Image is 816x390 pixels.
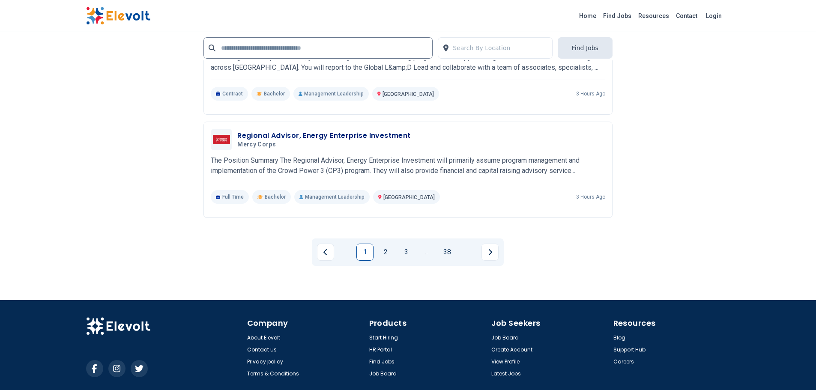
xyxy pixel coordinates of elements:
a: Previous page [317,244,334,261]
a: Page 2 [377,244,394,261]
h3: Regional Advisor, Energy Enterprise Investment [237,131,410,141]
a: Home [576,9,600,23]
p: Management Leadership [293,87,369,101]
a: Page 38 [439,244,456,261]
img: Mercy Corps [213,135,230,145]
a: One Acre FundManager Development Lead (Fixed Term)One Acre FundAs Manager Development Lead, you w... [211,26,605,101]
p: As Manager Development Lead, you will design and deliver training programs that support the growt... [211,52,605,73]
a: View Profile [491,358,520,365]
img: Elevolt [86,7,150,25]
a: Blog [613,334,625,341]
a: Privacy policy [247,358,283,365]
p: Full Time [211,190,249,204]
a: Page 1 is your current page [356,244,374,261]
button: Find Jobs [558,37,613,59]
span: Bachelor [265,194,286,200]
iframe: Chat Widget [773,349,816,390]
a: Jump forward [418,244,435,261]
a: Contact [673,9,701,23]
p: Management Leadership [294,190,370,204]
ul: Pagination [317,244,499,261]
h4: Resources [613,317,730,329]
a: Start Hiring [369,334,398,341]
a: About Elevolt [247,334,280,341]
a: Find Jobs [600,9,635,23]
p: 3 hours ago [576,90,605,97]
span: [GEOGRAPHIC_DATA] [383,91,434,97]
a: Next page [481,244,499,261]
a: Latest Jobs [491,370,521,377]
a: Resources [635,9,673,23]
a: Terms & Conditions [247,370,299,377]
h4: Company [247,317,364,329]
p: The Position Summary The Regional Advisor, Energy Enterprise Investment will primarily assume pro... [211,155,605,176]
a: Find Jobs [369,358,395,365]
h4: Products [369,317,486,329]
span: Bachelor [264,90,285,97]
a: HR Portal [369,346,392,353]
img: Elevolt [86,317,150,335]
a: Mercy CorpsRegional Advisor, Energy Enterprise InvestmentMercy CorpsThe Position Summary The Regi... [211,129,605,204]
a: Login [701,7,727,24]
p: Contract [211,87,248,101]
p: 3 hours ago [576,194,605,200]
span: [GEOGRAPHIC_DATA] [383,194,435,200]
h4: Job Seekers [491,317,608,329]
a: Job Board [491,334,519,341]
a: Support Hub [613,346,646,353]
span: Mercy Corps [237,141,276,149]
a: Job Board [369,370,397,377]
a: Page 3 [398,244,415,261]
a: Contact us [247,346,277,353]
a: Careers [613,358,634,365]
a: Create Account [491,346,532,353]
